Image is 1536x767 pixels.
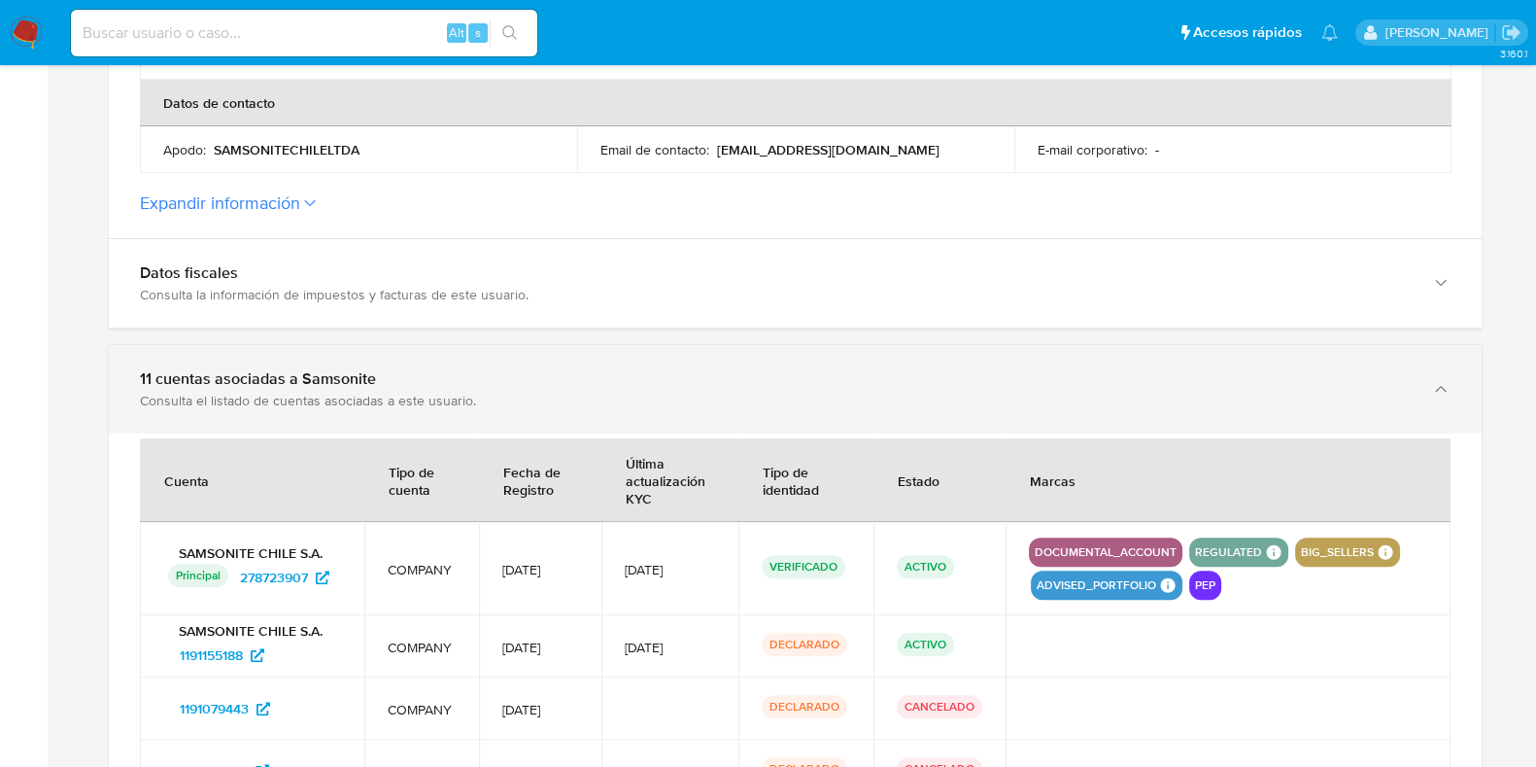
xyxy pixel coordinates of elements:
[1501,22,1521,43] a: Salir
[449,23,464,42] span: Alt
[475,23,481,42] span: s
[1321,24,1338,41] a: Notificaciones
[1384,23,1494,42] p: camilafernanda.paredessaldano@mercadolibre.cl
[71,20,537,46] input: Buscar usuario o caso...
[1499,46,1526,61] span: 3.160.1
[490,19,529,47] button: search-icon
[1193,22,1302,43] span: Accesos rápidos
